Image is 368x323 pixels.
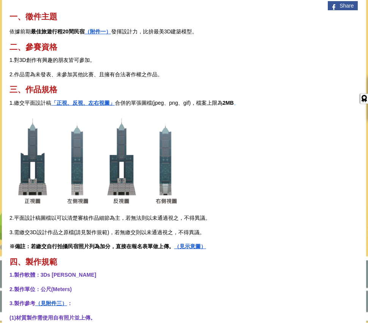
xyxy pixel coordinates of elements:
[328,1,357,10] a: Share
[85,28,111,35] a: （附件一）
[9,257,57,266] span: 四、製作規範
[9,243,206,249] strong: 備註：若繳交自行拍攝民宿照片列為加分，直接在報名表單做上傳。
[9,315,96,321] span: (1)材質製作需使用自有照片並上傳。
[223,100,234,106] span: 2MB
[9,286,72,292] span: 2.製作單位：公尺(Meters)
[9,215,211,221] span: 2.平面設計稿圖檔以可以清楚審核作品細節為主，若無法則以未通過視之，不得異議。
[31,28,111,35] strong: 最佳旅遊行程20間民宿
[9,113,189,208] img: 1f959ea5-b3ea-40d7-b630-e0ff20e0b508.png
[9,229,205,235] span: 3.需繳交3D設計作品之原檔(請見製作規範)，若無繳交則以未通過視之，不得異議。
[9,100,223,106] span: 1.繳交平面設計稿 合併的單張圖檔(jpeg、png、gif)，檔案上限為
[9,300,72,306] span: 3.製作參考 ：
[9,57,95,63] span: 1.對3D創作有興趣的朋友皆可參加。
[9,99,359,107] p: 。
[9,272,96,278] span: 1.製作軟體：3Ds [PERSON_NAME]
[9,85,57,94] span: 三、作品規格
[51,100,115,106] a: 「正視、反視、左右視圖」
[9,12,57,21] span: 一、徵件主題
[9,243,15,249] strong: ※
[174,243,206,249] a: （見示意圖）
[35,300,67,306] a: （見附件三）
[9,28,197,35] span: 依據前期 發揮設計力，比拚最美3D建築模型。
[9,71,163,77] span: 2.作品需為未發表、未參加其他比賽、且擁有合法著作權之作品。
[340,3,354,9] span: Share
[9,43,57,51] span: 二、參賽資格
